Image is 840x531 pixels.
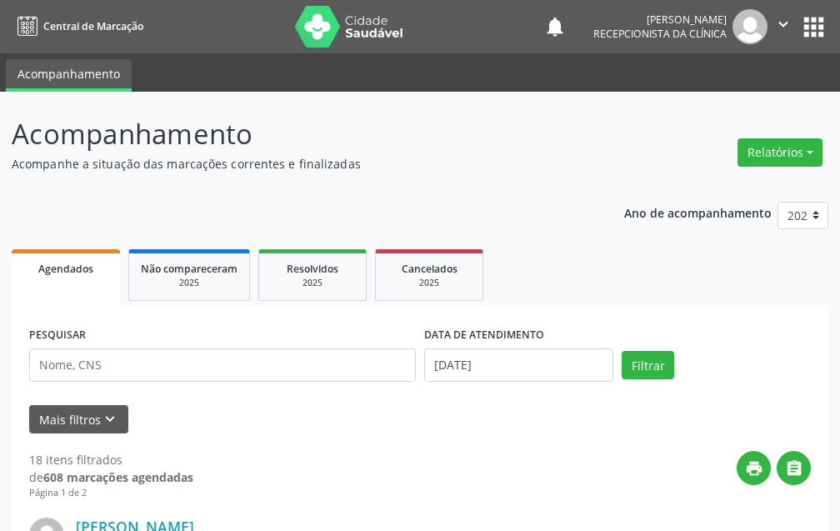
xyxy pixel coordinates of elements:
div: 2025 [271,277,354,289]
div: [PERSON_NAME] [593,13,727,27]
button: notifications [543,15,567,38]
i: keyboard_arrow_down [101,410,119,428]
span: Resolvidos [287,262,338,276]
button: Relatórios [737,138,822,167]
div: 2025 [387,277,471,289]
div: 18 itens filtrados [29,451,193,468]
label: PESQUISAR [29,323,86,348]
div: de [29,468,193,486]
p: Acompanhamento [12,113,583,155]
a: Central de Marcação [12,13,143,40]
button:  [767,9,799,44]
input: Nome, CNS [29,348,416,382]
div: 2025 [141,277,237,289]
i:  [774,15,792,33]
button: Mais filtroskeyboard_arrow_down [29,405,128,434]
span: Não compareceram [141,262,237,276]
button: print [737,451,771,485]
i:  [785,459,803,478]
a: Acompanhamento [6,59,132,92]
i: print [745,459,763,478]
button: apps [799,13,828,42]
img: img [732,9,767,44]
span: Agendados [38,262,93,276]
p: Acompanhe a situação das marcações correntes e finalizadas [12,155,583,173]
span: Cancelados [402,262,457,276]
span: Recepcionista da clínica [593,27,727,41]
span: Central de Marcação [43,19,143,33]
input: Selecione um intervalo [424,348,613,382]
button: Filtrar [622,351,674,379]
button:  [777,451,811,485]
div: Página 1 de 2 [29,486,193,500]
strong: 608 marcações agendadas [43,469,193,485]
p: Ano de acompanhamento [624,202,772,223]
label: DATA DE ATENDIMENTO [424,323,544,348]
